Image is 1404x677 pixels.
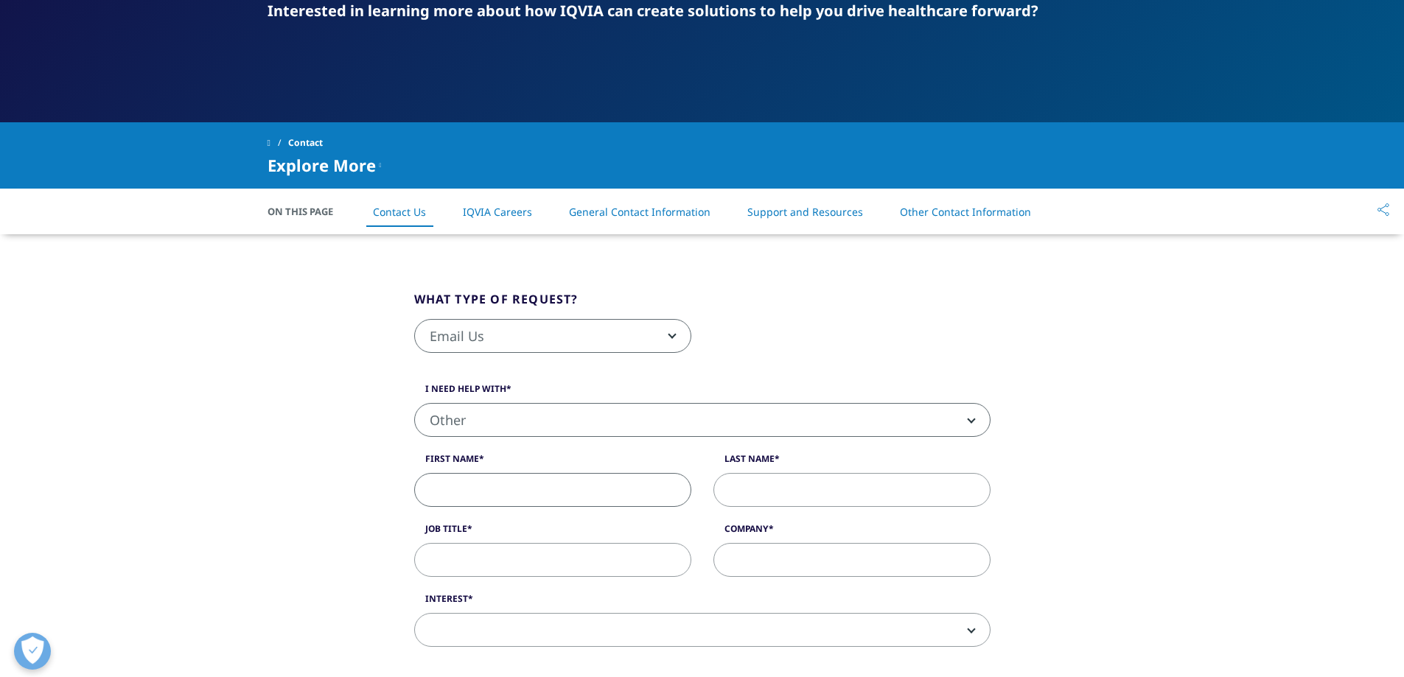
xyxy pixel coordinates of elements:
[414,290,579,319] legend: What type of request?
[373,205,426,219] a: Contact Us
[713,522,991,543] label: Company
[414,403,991,437] span: Other
[415,320,691,354] span: Email Us
[747,205,863,219] a: Support and Resources
[569,205,710,219] a: General Contact Information
[414,452,691,473] label: First Name
[463,205,532,219] a: IQVIA Careers
[268,1,1137,21] div: Interested in learning more about how IQVIA can create solutions to help you drive healthcare for...
[414,382,991,403] label: I need help with
[900,205,1031,219] a: Other Contact Information
[415,404,990,438] span: Other
[414,522,691,543] label: Job Title
[14,633,51,670] button: Open Preferences
[713,452,991,473] label: Last Name
[414,319,691,353] span: Email Us
[288,130,323,156] span: Contact
[268,204,349,219] span: On This Page
[268,156,376,174] span: Explore More
[414,592,991,613] label: Interest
